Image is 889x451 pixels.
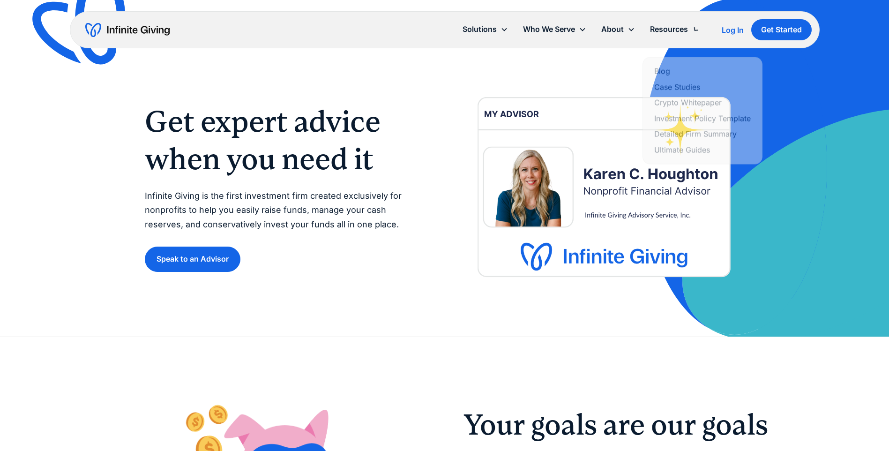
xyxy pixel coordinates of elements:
div: About [601,23,624,36]
a: Get Started [751,19,812,40]
p: Infinite Giving is the first investment firm created exclusively for nonprofits to help you easil... [145,189,426,232]
div: Solutions [455,19,515,39]
div: Log In [722,26,744,34]
nav: Resources [642,57,762,165]
a: Case Studies [654,81,751,93]
h1: Get expert advice when you need it [145,103,426,178]
div: Resources [642,19,707,39]
a: Crypto Whitepaper [654,97,751,109]
a: Log In [722,24,744,36]
h2: Your goals are our goals [463,410,805,439]
a: Blog [654,65,751,78]
a: Detailed Firm Summary [654,128,751,141]
a: home [85,23,170,38]
div: Solutions [463,23,497,36]
a: Ultimate Guides [654,144,751,157]
div: Resources [650,23,688,36]
div: About [594,19,642,39]
div: Who We Serve [523,23,575,36]
a: Speak to an Advisor [145,247,240,271]
a: Investment Policy Template [654,112,751,125]
div: Who We Serve [515,19,594,39]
